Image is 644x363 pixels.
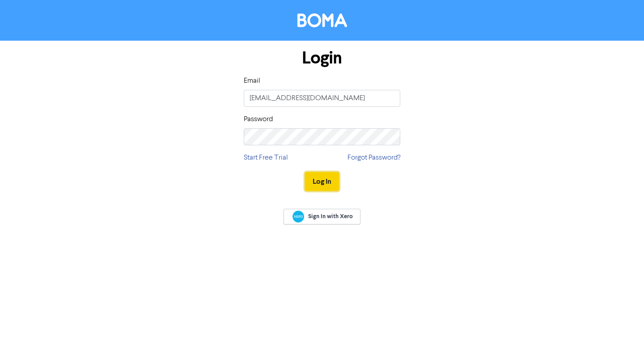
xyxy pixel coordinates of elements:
[244,114,273,125] label: Password
[347,152,400,163] a: Forgot Password?
[284,209,360,224] a: Sign In with Xero
[292,211,304,223] img: Xero logo
[308,212,353,220] span: Sign In with Xero
[244,48,400,68] h1: Login
[297,13,347,27] img: BOMA Logo
[244,152,288,163] a: Start Free Trial
[244,76,260,86] label: Email
[305,172,339,191] button: Log In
